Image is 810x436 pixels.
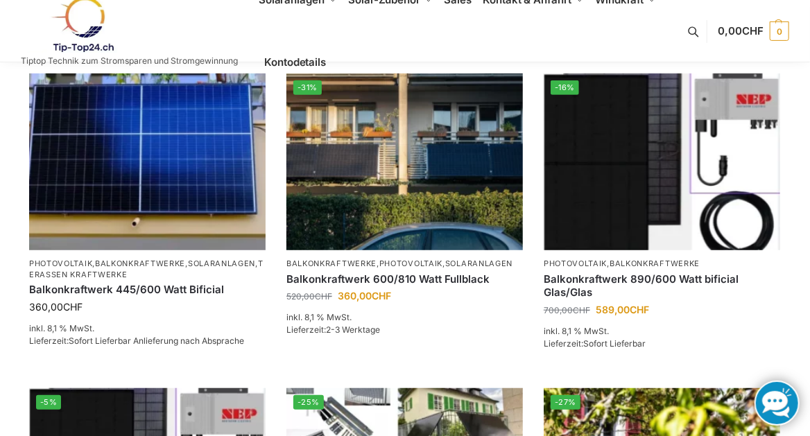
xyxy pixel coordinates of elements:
[264,55,326,69] span: Kontodetails
[286,259,523,269] p: , ,
[286,311,523,324] p: inkl. 8,1 % MwSt.
[596,304,649,315] bdi: 589,00
[718,10,789,52] a: 0,00CHF 0
[544,338,646,349] span: Lieferzeit:
[544,73,780,251] a: -16%Bificiales Hochleistungsmodul
[338,290,391,302] bdi: 360,00
[29,283,266,297] a: Balkonkraftwerk 445/600 Watt Bificial
[29,259,92,268] a: Photovoltaik
[573,305,590,315] span: CHF
[29,322,266,335] p: inkl. 8,1 % MwSt.
[583,338,646,349] span: Sofort Lieferbar
[69,335,244,346] span: Sofort Lieferbar Anlieferung nach Absprache
[718,24,764,37] span: 0,00
[544,305,590,315] bdi: 700,00
[21,57,238,65] p: Tiptop Technik zum Stromsparen und Stromgewinnung
[286,73,523,251] a: -31%2 Balkonkraftwerke
[742,24,764,37] span: CHF
[445,259,512,268] a: Solaranlagen
[544,272,780,299] a: Balkonkraftwerk 890/600 Watt bificial Glas/Glas
[29,73,266,251] img: Solaranlage für den kleinen Balkon
[544,73,780,251] img: Bificiales Hochleistungsmodul
[29,301,83,313] bdi: 360,00
[544,259,780,269] p: ,
[630,304,649,315] span: CHF
[259,31,331,94] a: Kontodetails
[770,21,789,41] span: 0
[29,335,244,346] span: Lieferzeit:
[372,290,391,302] span: CHF
[379,259,442,268] a: Photovoltaik
[63,301,83,313] span: CHF
[286,272,523,286] a: Balkonkraftwerk 600/810 Watt Fullblack
[326,324,380,335] span: 2-3 Werktage
[544,259,607,268] a: Photovoltaik
[188,259,255,268] a: Solaranlagen
[286,73,523,251] img: 2 Balkonkraftwerke
[544,325,780,338] p: inkl. 8,1 % MwSt.
[610,259,700,268] a: Balkonkraftwerke
[29,259,266,280] p: , , ,
[95,259,185,268] a: Balkonkraftwerke
[286,259,377,268] a: Balkonkraftwerke
[29,259,264,279] a: Terassen Kraftwerke
[286,324,380,335] span: Lieferzeit:
[315,291,332,302] span: CHF
[286,291,332,302] bdi: 520,00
